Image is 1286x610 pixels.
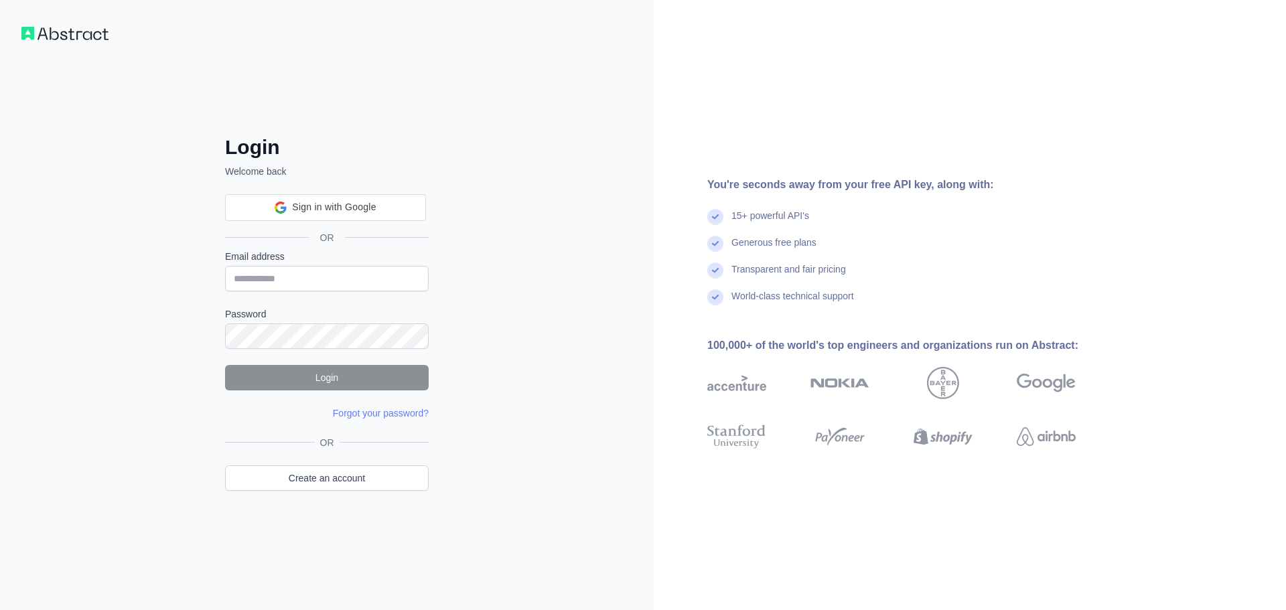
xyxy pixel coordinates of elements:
div: You're seconds away from your free API key, along with: [707,177,1119,193]
div: 100,000+ of the world's top engineers and organizations run on Abstract: [707,337,1119,354]
div: Transparent and fair pricing [731,262,846,289]
div: Sign in with Google [225,194,426,221]
img: check mark [707,289,723,305]
img: Workflow [21,27,109,40]
p: Welcome back [225,165,429,178]
img: airbnb [1017,422,1076,451]
div: 15+ powerful API's [731,209,809,236]
a: Create an account [225,465,429,491]
img: shopify [914,422,973,451]
img: stanford university [707,422,766,451]
img: check mark [707,236,723,252]
img: bayer [927,367,959,399]
a: Forgot your password? [333,408,429,418]
label: Email address [225,250,429,263]
img: accenture [707,367,766,399]
img: check mark [707,209,723,225]
span: OR [315,436,340,449]
span: Sign in with Google [292,200,376,214]
span: OR [309,231,345,244]
button: Login [225,365,429,390]
div: Generous free plans [731,236,816,262]
div: World-class technical support [731,289,854,316]
img: nokia [810,367,869,399]
img: payoneer [810,422,869,451]
label: Password [225,307,429,321]
img: check mark [707,262,723,279]
h2: Login [225,135,429,159]
img: google [1017,367,1076,399]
